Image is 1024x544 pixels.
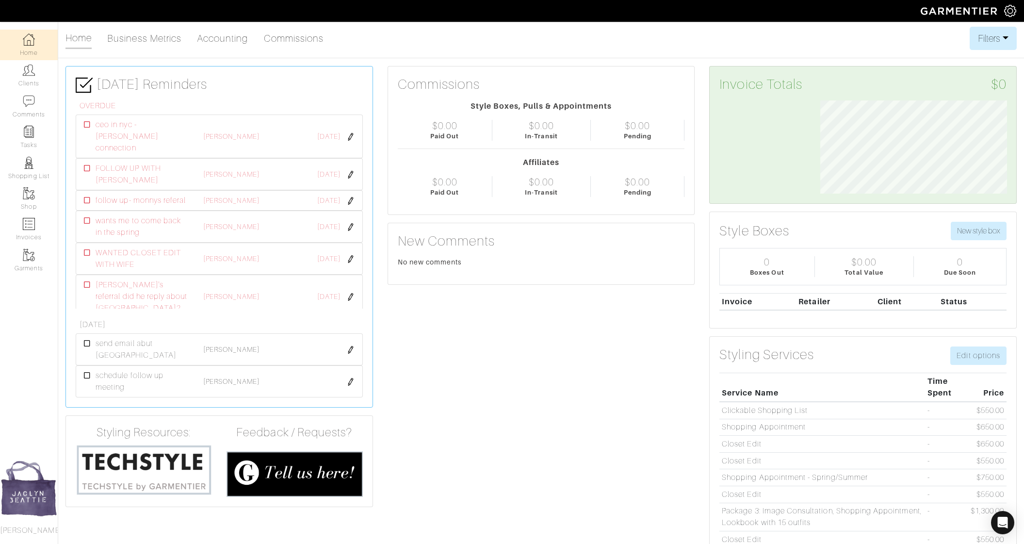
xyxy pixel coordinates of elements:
[957,256,963,268] div: 0
[197,29,248,48] a: Accounting
[96,119,188,154] span: ceo in nyc - [PERSON_NAME] connection
[916,2,1004,19] img: garmentier-logo-header-white-b43fb05a5012e4ada735d5af1a66efaba907eab6374d6393d1fbf88cb4ef424d.png
[107,29,181,48] a: Business Metrics
[23,33,35,46] img: dashboard-icon-dbcd8f5a0b271acd01030246c82b418ddd0df26cd7fceb0bd07c9910d44c42f6.png
[625,176,650,188] div: $0.00
[925,503,968,531] td: -
[23,64,35,76] img: clients-icon-6bae9207a08558b7cb47a8932f037763ab4055f8c8b6bfacd5dc20c3e0201464.png
[525,132,558,141] div: In-Transit
[227,451,363,497] img: feedback_requests-3821251ac2bd56c73c230f3229a5b25d6eb027adea667894f41107c140538ee0.png
[719,76,1007,93] h3: Invoice Totals
[96,215,188,238] span: wants me to come back in the spring
[750,268,784,277] div: Boxes Out
[970,27,1017,50] button: Filters
[203,170,260,178] a: [PERSON_NAME]
[925,486,968,503] td: -
[23,126,35,138] img: reminder-icon-8004d30b9f0a5d33ae49ab947aed9ed385cf756f9e5892f1edd6e32f2345188e.png
[317,222,341,232] span: [DATE]
[203,223,260,231] a: [PERSON_NAME]
[96,338,188,361] span: send email abut [GEOGRAPHIC_DATA]
[968,469,1007,486] td: $750.00
[991,76,1007,93] span: $0
[347,133,355,141] img: pen-cf24a1663064a2ec1b9c1bd2387e9de7a2fa800b781884d57f21acf72779bad2.png
[347,378,355,386] img: pen-cf24a1663064a2ec1b9c1bd2387e9de7a2fa800b781884d57f21acf72779bad2.png
[1004,5,1016,17] img: gear-icon-white-bd11855cb880d31180b6d7d6211b90ccbf57a29d726f0c71d8c61bd08dd39cc2.png
[624,132,651,141] div: Pending
[925,436,968,453] td: -
[23,218,35,230] img: orders-icon-0abe47150d42831381b5fb84f609e132dff9fe21cb692f30cb5eec754e2cba89.png
[347,293,355,301] img: pen-cf24a1663064a2ec1b9c1bd2387e9de7a2fa800b781884d57f21acf72779bad2.png
[203,293,260,300] a: [PERSON_NAME]
[845,268,883,277] div: Total Value
[719,346,814,363] h3: Styling Services
[317,196,341,206] span: [DATE]
[203,346,260,353] a: [PERSON_NAME]
[317,132,341,142] span: [DATE]
[76,77,93,94] img: check-box-icon-36a4915ff3ba2bd8f6e4f29bc755bb66becd62c870f447fc0dd1365fcfddab58.png
[23,157,35,169] img: stylists-icon-eb353228a002819b7ec25b43dbf5f0378dd9e0616d9560372ff212230b889e62.png
[76,444,212,495] img: techstyle-93310999766a10050dc78ceb7f971a75838126fd19372ce40ba20cdf6a89b94b.png
[525,188,558,197] div: In-Transit
[719,373,925,402] th: Service Name
[398,157,685,168] div: Affiliates
[432,120,457,132] div: $0.00
[968,486,1007,503] td: $550.00
[925,373,968,402] th: Time Spent
[719,293,796,310] th: Invoice
[430,188,459,197] div: Paid Out
[398,233,685,249] h3: New Comments
[764,256,770,268] div: 0
[430,132,459,141] div: Paid Out
[938,293,1007,310] th: Status
[968,503,1007,531] td: $1,300.00
[925,419,968,436] td: -
[991,511,1014,534] div: Open Intercom Messenger
[96,279,188,314] span: [PERSON_NAME]'s referral did he reply about [GEOGRAPHIC_DATA]?
[398,76,480,93] h3: Commissions
[796,293,876,310] th: Retailer
[529,120,554,132] div: $0.00
[925,469,968,486] td: -
[925,402,968,419] td: -
[624,188,651,197] div: Pending
[719,419,925,436] td: Shopping Appointment
[719,436,925,453] td: Closet Edit
[944,268,976,277] div: Due Soon
[719,503,925,531] td: Package 3: Image Consultation, Shopping Appointment, Lookbook with 15 outfits
[719,469,925,486] td: Shopping Appointment - Spring/Summer
[950,346,1007,365] a: Edit options
[203,378,260,385] a: [PERSON_NAME]
[347,223,355,231] img: pen-cf24a1663064a2ec1b9c1bd2387e9de7a2fa800b781884d57f21acf72779bad2.png
[968,419,1007,436] td: $650.00
[347,171,355,179] img: pen-cf24a1663064a2ec1b9c1bd2387e9de7a2fa800b781884d57f21acf72779bad2.png
[317,292,341,302] span: [DATE]
[96,370,188,393] span: schedule follow up meeting
[203,197,260,204] a: [PERSON_NAME]
[317,169,341,180] span: [DATE]
[76,426,212,440] h4: Styling Resources:
[968,436,1007,453] td: $650.00
[80,320,363,330] h6: [DATE]
[529,176,554,188] div: $0.00
[875,293,938,310] th: Client
[719,223,789,239] h3: Style Boxes
[227,426,363,440] h4: Feedback / Requests?
[76,76,363,94] h3: [DATE] Reminders
[398,257,685,267] div: No new comments
[96,163,188,186] span: FOLLOW UP WITH [PERSON_NAME]
[65,28,92,49] a: Home
[264,29,324,48] a: Commissions
[968,452,1007,469] td: $550.00
[968,402,1007,419] td: $550.00
[317,254,341,264] span: [DATE]
[625,120,650,132] div: $0.00
[96,247,188,270] span: WANTED CLOSET EDIT WITH WIFE
[719,486,925,503] td: Closet Edit
[23,187,35,199] img: garments-icon-b7da505a4dc4fd61783c78ac3ca0ef83fa9d6f193b1c9dc38574b1d14d53ca28.png
[719,452,925,469] td: Closet Edit
[347,346,355,354] img: pen-cf24a1663064a2ec1b9c1bd2387e9de7a2fa800b781884d57f21acf72779bad2.png
[80,101,363,111] h6: OVERDUE
[96,195,186,206] span: follow up- monnys referal
[398,100,685,112] div: Style Boxes, Pulls & Appointments
[925,452,968,469] td: -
